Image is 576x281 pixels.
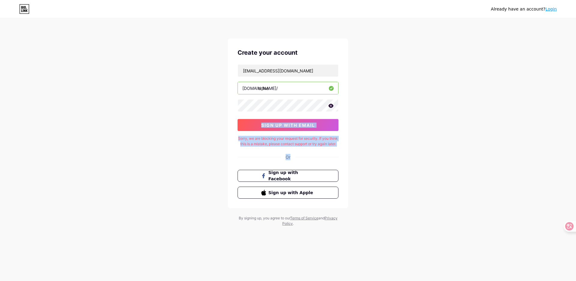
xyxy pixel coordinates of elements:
[286,154,290,160] div: Or
[491,6,557,12] div: Already have an account?
[238,65,338,77] input: Email
[237,215,339,226] div: By signing up, you agree to our and .
[238,187,338,199] button: Sign up with Apple
[242,85,278,91] div: [DOMAIN_NAME]/
[238,48,338,57] div: Create your account
[238,170,338,182] button: Sign up with Facebook
[238,119,338,131] button: sign up with email
[238,136,338,147] div: Sorry, we are blocking your request for security. If you think this is a mistake, please contact ...
[261,123,315,128] span: sign up with email
[545,7,557,11] a: Login
[290,216,318,220] a: Terms of Service
[238,82,338,94] input: username
[268,190,315,196] span: Sign up with Apple
[268,170,315,182] span: Sign up with Facebook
